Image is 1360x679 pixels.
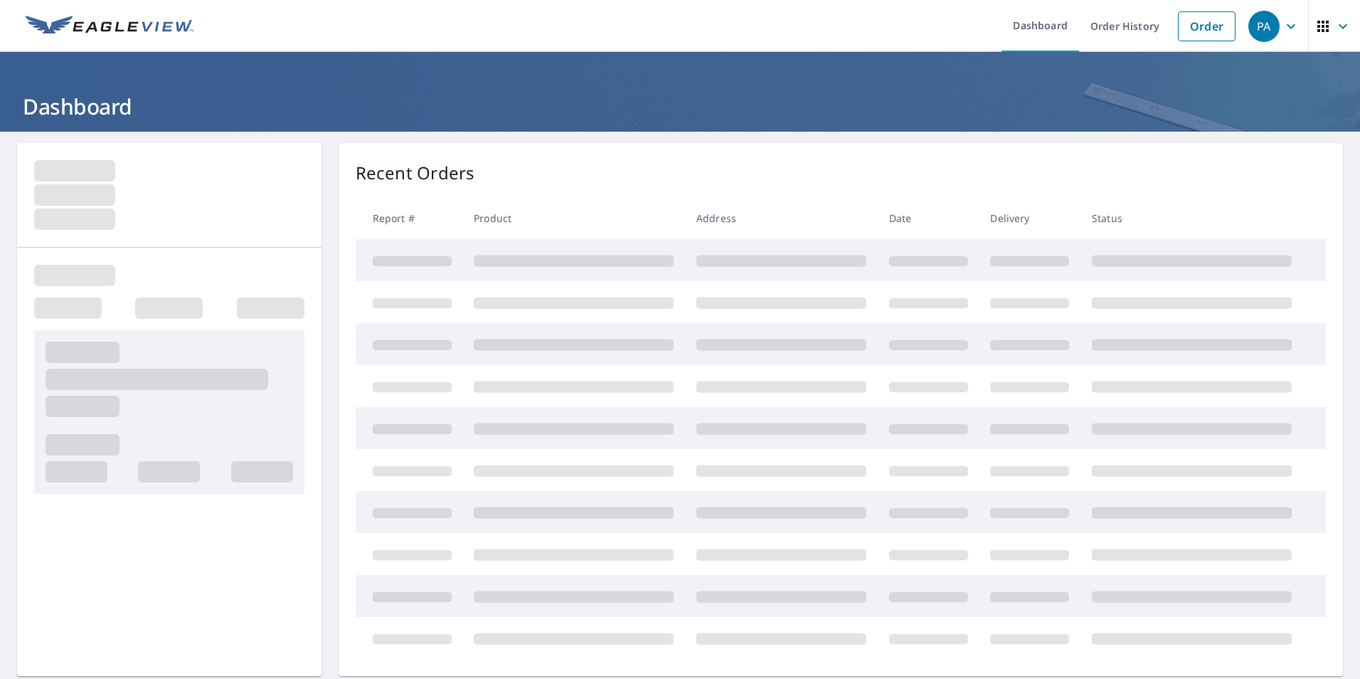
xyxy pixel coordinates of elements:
th: Date [878,197,979,239]
img: EV Logo [26,16,193,37]
th: Status [1080,197,1303,239]
div: PA [1248,11,1280,42]
th: Report # [356,197,463,239]
th: Product [462,197,685,239]
th: Address [685,197,878,239]
th: Delivery [979,197,1080,239]
p: Recent Orders [356,160,475,186]
a: Order [1178,11,1236,41]
h1: Dashboard [17,92,1343,121]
